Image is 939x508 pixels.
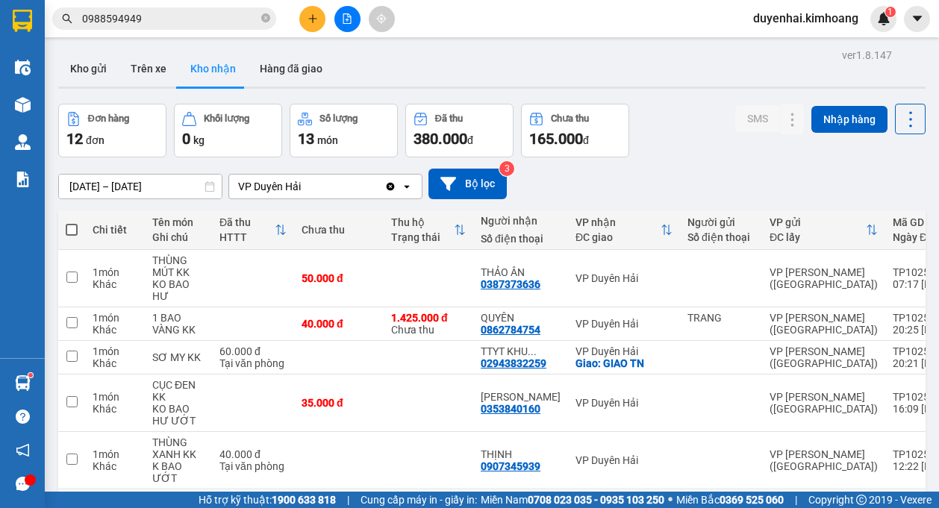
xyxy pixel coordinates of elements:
span: Cung cấp máy in - giấy in: [361,492,477,508]
span: | [795,492,797,508]
div: 1 BAO VÀNG KK [152,312,205,336]
input: Tìm tên, số ĐT hoặc mã đơn [82,10,258,27]
div: Chi tiết [93,224,137,236]
div: 50.000 đ [302,272,376,284]
div: ver 1.8.147 [842,47,892,63]
button: Khối lượng0kg [174,104,282,157]
div: VP Duyên Hải [575,272,673,284]
div: 0353840160 [481,403,540,415]
button: Đã thu380.000đ [405,104,514,157]
div: THÙNG XANH KK [152,436,205,460]
div: Đơn hàng [88,113,129,124]
span: caret-down [911,12,924,25]
th: Toggle SortBy [568,210,680,250]
button: Bộ lọc [428,169,507,199]
span: đơn [86,134,104,146]
div: Tại văn phòng [219,357,287,369]
span: 165.000 [529,130,583,148]
div: KO BAO HƯ [152,278,205,302]
span: close-circle [261,12,270,26]
span: ⚪️ [668,497,673,503]
input: Select a date range. [59,175,222,198]
span: plus [308,13,318,24]
span: question-circle [16,410,30,424]
button: caret-down [904,6,930,32]
div: VP [PERSON_NAME] ([GEOGRAPHIC_DATA]) [770,312,878,336]
button: Hàng đã giao [248,51,334,87]
div: VP [PERSON_NAME] ([GEOGRAPHIC_DATA]) [770,345,878,369]
div: THỊNH [481,448,561,460]
span: kg [193,134,205,146]
div: Khác [93,357,137,369]
div: Khác [93,278,137,290]
span: notification [16,443,30,457]
div: VP Duyên Hải [575,454,673,466]
div: Chưa thu [391,312,466,336]
button: Trên xe [119,51,178,87]
div: QUYÊN [481,312,561,324]
sup: 1 [28,373,33,377]
input: Selected VP Duyên Hải. [302,179,304,194]
button: file-add [334,6,361,32]
span: ... [528,345,537,357]
span: 380.000 [414,130,467,148]
div: VP Duyên Hải [575,345,673,357]
strong: 0708 023 035 - 0935 103 250 [528,494,664,506]
img: solution-icon [15,172,31,187]
div: Khối lượng [204,113,249,124]
img: logo-vxr [13,10,32,32]
div: HTTT [219,231,275,243]
div: Số điện thoại [687,231,755,243]
div: 40.000 đ [302,318,376,330]
div: 02943832259 [481,357,546,369]
span: 13 [298,130,314,148]
strong: 0369 525 060 [720,494,784,506]
span: copyright [856,495,867,505]
button: Chưa thu165.000đ [521,104,629,157]
span: Miền Nam [481,492,664,508]
div: SƠ MY KK [152,351,205,363]
div: Khác [93,403,137,415]
span: đ [467,134,473,146]
div: Tên món [152,216,205,228]
div: Người gửi [687,216,755,228]
div: 60.000 đ [219,345,287,357]
div: VP Duyên Hải [575,318,673,330]
img: warehouse-icon [15,97,31,113]
div: CỤC ĐEN KK [152,379,205,403]
button: Số lượng13món [290,104,398,157]
button: Kho gửi [58,51,119,87]
button: SMS [735,105,780,132]
div: VP [PERSON_NAME] ([GEOGRAPHIC_DATA]) [770,448,878,472]
span: duyenhai.kimhoang [741,9,870,28]
div: VP [PERSON_NAME] ([GEOGRAPHIC_DATA]) [770,266,878,290]
div: Chưa thu [551,113,589,124]
div: Giao: GIAO TN [575,357,673,369]
div: 1 món [93,266,137,278]
div: Ghi chú [152,231,205,243]
div: 1 món [93,345,137,357]
div: 1 món [93,391,137,403]
div: K BAO ƯỚT [152,460,205,484]
div: TTYT KHU VỰC DUYÊN HẢI [481,345,561,357]
div: VP Duyên Hải [238,179,301,194]
th: Toggle SortBy [384,210,473,250]
div: 1.425.000 đ [391,312,466,324]
span: file-add [342,13,352,24]
div: THẢO ÂN [481,266,561,278]
div: ĐC giao [575,231,661,243]
div: Khác [93,324,137,336]
span: 1 [887,7,893,17]
span: món [317,134,338,146]
div: Thu hộ [391,216,454,228]
img: warehouse-icon [15,134,31,150]
svg: Clear value [384,181,396,192]
div: Đã thu [219,216,275,228]
div: VP [PERSON_NAME] ([GEOGRAPHIC_DATA]) [770,391,878,415]
strong: 1900 633 818 [272,494,336,506]
div: 40.000 đ [219,448,287,460]
div: Số điện thoại [481,233,561,245]
span: đ [583,134,589,146]
div: 0907345939 [481,460,540,472]
button: plus [299,6,325,32]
